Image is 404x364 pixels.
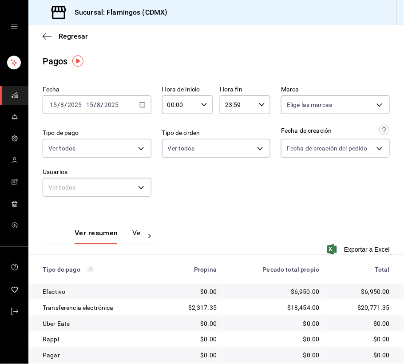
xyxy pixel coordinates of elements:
[43,336,59,343] font: Rappi
[48,145,75,152] font: Ver todos
[200,336,217,343] font: $0.00
[373,352,390,359] font: $0.00
[303,320,320,327] font: $0.00
[287,145,368,152] font: Fecha de creación del pedido
[281,127,332,134] font: Fecha de creación
[72,55,83,67] img: Marcador de información sobre herramientas
[83,101,85,108] font: -
[75,229,118,237] font: Ver resumen
[43,304,114,311] font: Transferencia electrónica
[361,288,390,295] font: $6,950.00
[329,244,390,255] button: Exportar a Excel
[43,320,70,327] font: Uber Eats
[67,101,82,108] input: ----
[373,336,390,343] font: $0.00
[86,101,94,108] input: --
[43,266,80,273] font: Tipo de pago
[375,266,390,273] font: Total
[287,101,332,108] font: Elige las marcas
[168,145,195,152] font: Ver todos
[358,304,390,311] font: $20,771.35
[43,56,68,67] font: Pagos
[303,336,320,343] font: $0.00
[43,352,60,359] font: Pagar
[162,86,200,93] font: Hora de inicio
[194,266,217,273] font: Propina
[75,229,141,244] div: pestañas de navegación
[291,288,319,295] font: $6,950.00
[43,32,88,40] button: Regresar
[64,101,67,108] font: /
[373,320,390,327] font: $0.00
[344,246,390,253] font: Exportar a Excel
[188,304,217,311] font: $2,317.35
[287,304,320,311] font: $18,454.00
[43,86,60,93] font: Fecha
[263,266,320,273] font: Pecado total propio
[87,266,94,273] svg: Los pagos realizados con Pay y otras terminales son montos brutos.
[104,101,119,108] input: ----
[97,101,101,108] input: --
[200,320,217,327] font: $0.00
[60,101,64,108] input: --
[200,288,217,295] font: $0.00
[162,130,200,137] font: Tipo de orden
[200,352,217,359] font: $0.00
[11,23,18,30] button: open drawer
[101,101,104,108] font: /
[59,32,88,40] font: Regresar
[43,169,67,176] font: Usuarios
[220,86,242,93] font: Hora fin
[48,184,75,191] font: Ver todos
[303,352,320,359] font: $0.00
[57,101,60,108] font: /
[94,101,96,108] font: /
[49,101,57,108] input: --
[43,288,65,295] font: Efectivo
[281,86,299,93] font: Marca
[132,229,166,237] font: Ver pagos
[43,130,79,137] font: Tipo de pago
[75,8,167,16] font: Sucursal: Flamingos (CDMX)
